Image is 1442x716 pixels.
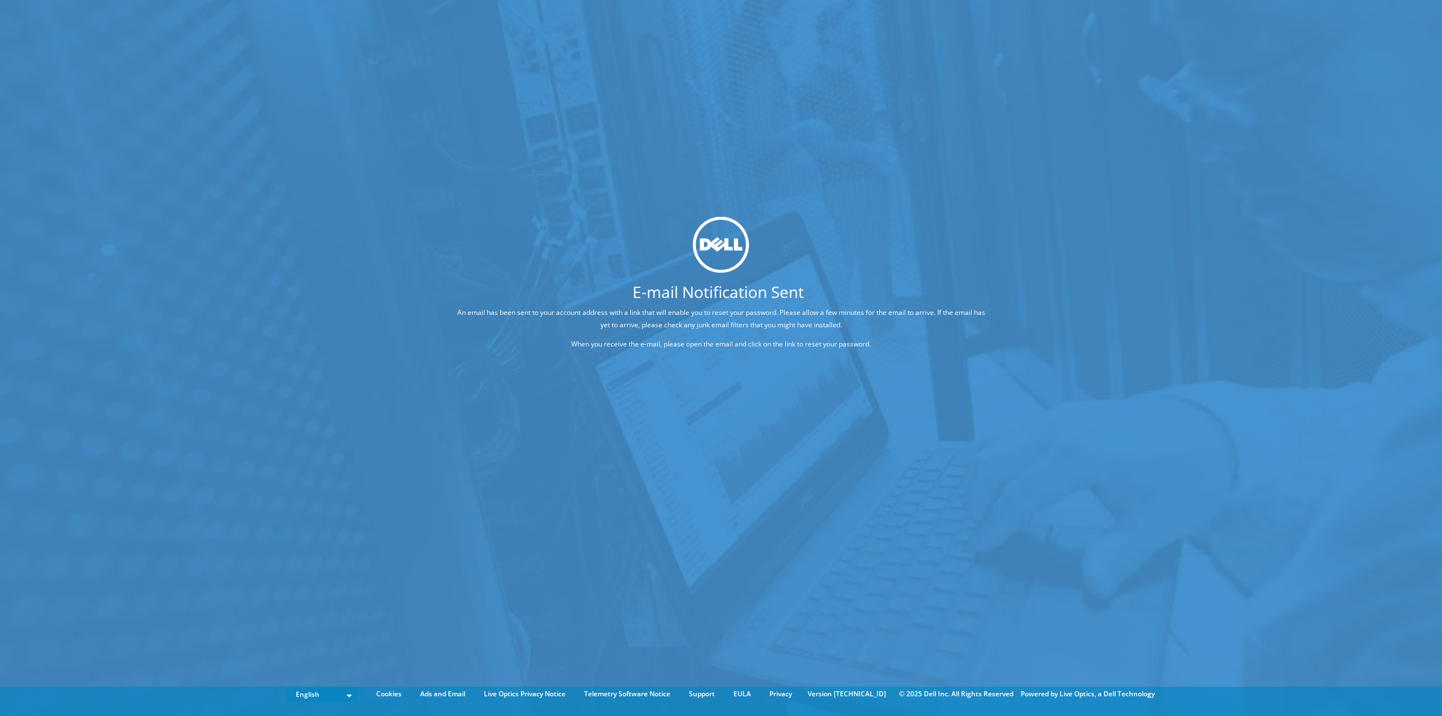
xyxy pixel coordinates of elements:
a: EULA [725,688,759,700]
a: Privacy [761,688,800,700]
a: Live Optics Privacy Notice [475,688,574,700]
a: Support [680,688,723,700]
h1: E-mail Notification Sent [411,284,1025,300]
a: Telemetry Software Notice [576,688,679,700]
p: An email has been sent to your account address with a link that will enable you to reset your pas... [453,306,989,331]
img: dell_svg_logo.svg [693,217,749,273]
li: Version [TECHNICAL_ID] [802,688,892,700]
p: When you receive the e-mail, please open the email and click on the link to reset your password. [453,338,989,350]
a: Ads and Email [412,688,474,700]
a: Cookies [368,688,410,700]
li: Powered by Live Optics, a Dell Technology [1021,688,1155,700]
li: © 2025 Dell Inc. All Rights Reserved [893,688,1019,700]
